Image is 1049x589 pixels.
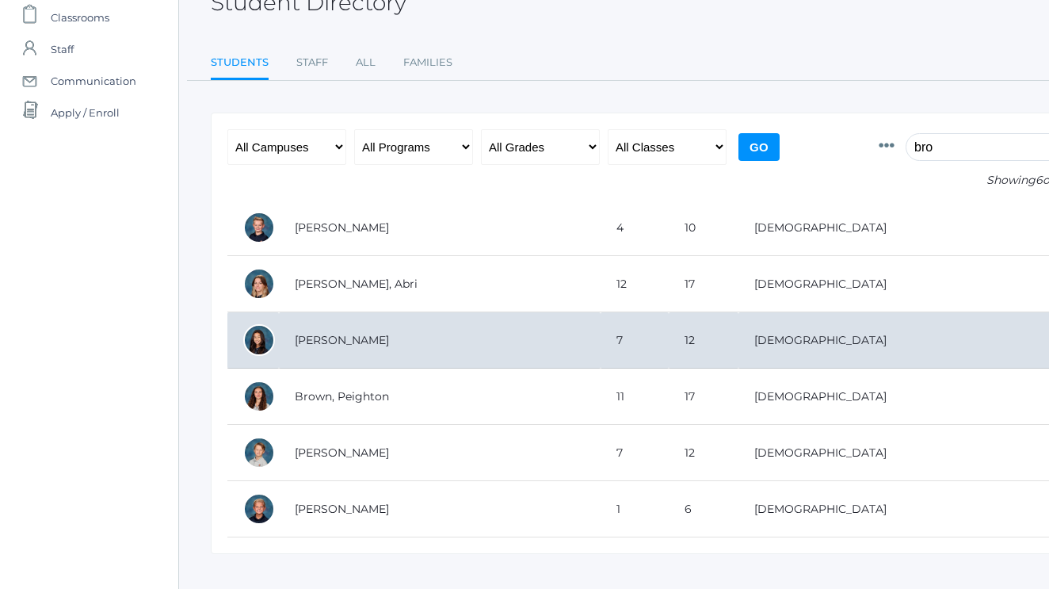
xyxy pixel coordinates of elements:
td: 4 [601,200,669,256]
td: 6 [669,481,738,537]
td: Brown, Peighton [279,369,601,425]
span: Apply / Enroll [51,97,120,128]
a: Families [403,47,452,78]
div: Peighton Brown [243,381,275,412]
div: Abri Brock [243,268,275,300]
a: Students [211,47,269,81]
td: [PERSON_NAME] [279,425,601,481]
div: Brooks Roberts [243,493,275,525]
span: 6 [1036,173,1043,187]
div: Walker Brown [243,437,275,469]
span: Staff [51,33,74,65]
div: Reagan Brodt [243,324,275,356]
span: Classrooms [51,2,109,33]
td: 7 [601,312,669,369]
td: 1 [601,481,669,537]
input: Go [738,133,780,161]
td: [PERSON_NAME] [279,312,601,369]
a: All [356,47,376,78]
td: 11 [601,369,669,425]
td: [PERSON_NAME], Abri [279,256,601,312]
td: 17 [669,369,738,425]
td: 12 [669,312,738,369]
span: Communication [51,65,136,97]
td: [PERSON_NAME] [279,200,601,256]
td: 17 [669,256,738,312]
td: 10 [669,200,738,256]
a: Staff [296,47,328,78]
td: 12 [669,425,738,481]
td: 12 [601,256,669,312]
td: [PERSON_NAME] [279,481,601,537]
td: 7 [601,425,669,481]
div: Brody Bigley [243,212,275,243]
